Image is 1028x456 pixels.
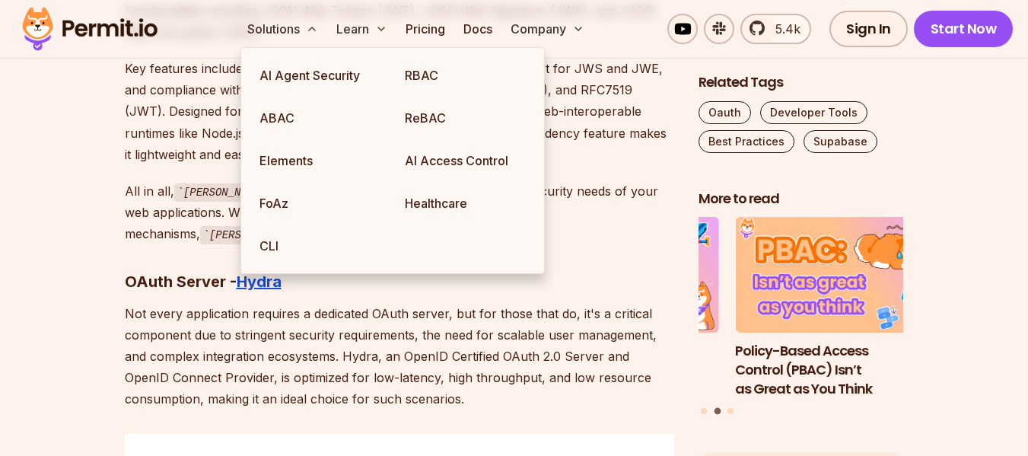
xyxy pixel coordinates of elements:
a: Sign In [829,11,908,47]
a: Elements [247,139,393,182]
a: AI Access Control [393,139,538,182]
button: Go to slide 2 [714,408,721,415]
a: FoAz [247,182,393,225]
div: Posts [699,218,904,417]
button: Learn [330,14,393,44]
a: Policy-Based Access Control (PBAC) Isn’t as Great as You ThinkPolicy-Based Access Control (PBAC) ... [735,218,940,399]
h2: Related Tags [699,73,904,92]
li: 2 of 3 [735,218,940,399]
a: Oauth [699,101,751,124]
button: Go to slide 3 [727,408,734,414]
a: Start Now [914,11,1014,47]
a: Docs [457,14,498,44]
a: RBAC [393,54,538,97]
img: Permit logo [15,3,164,55]
img: Policy-Based Access Control (PBAC) Isn’t as Great as You Think [735,218,940,333]
span: 5.4k [766,20,800,38]
a: Pricing [399,14,451,44]
button: Go to slide 1 [701,408,707,414]
a: AI Agent Security [247,54,393,97]
a: Best Practices [699,130,794,153]
a: ReBAC [393,97,538,139]
p: Not every application requires a dedicated OAuth server, but for those that do, it's a critical c... [125,303,674,410]
p: All in all, is a super flexible solution for the complex security needs of your web applications.... [125,180,674,245]
button: Company [504,14,590,44]
p: Key features include JWT support, handling of encrypted JWTs, support for JWS and JWE, and compli... [125,58,674,165]
h3: How to Use JWTs for Authorization: Best Practices and Common Mistakes [514,342,719,398]
a: Supabase [804,130,877,153]
h2: More to read [699,190,904,209]
a: Developer Tools [760,101,867,124]
a: CLI [247,225,393,267]
button: Solutions [241,14,324,44]
code: [PERSON_NAME] [174,183,276,202]
a: 5.4k [740,14,811,44]
li: 1 of 3 [514,218,719,399]
h3: Policy-Based Access Control (PBAC) Isn’t as Great as You Think [735,342,940,398]
a: ABAC [247,97,393,139]
strong: OAuth Server - [125,273,237,291]
a: Healthcare [393,182,538,225]
a: Hydra [237,273,282,291]
code: [PERSON_NAME] [200,226,302,244]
